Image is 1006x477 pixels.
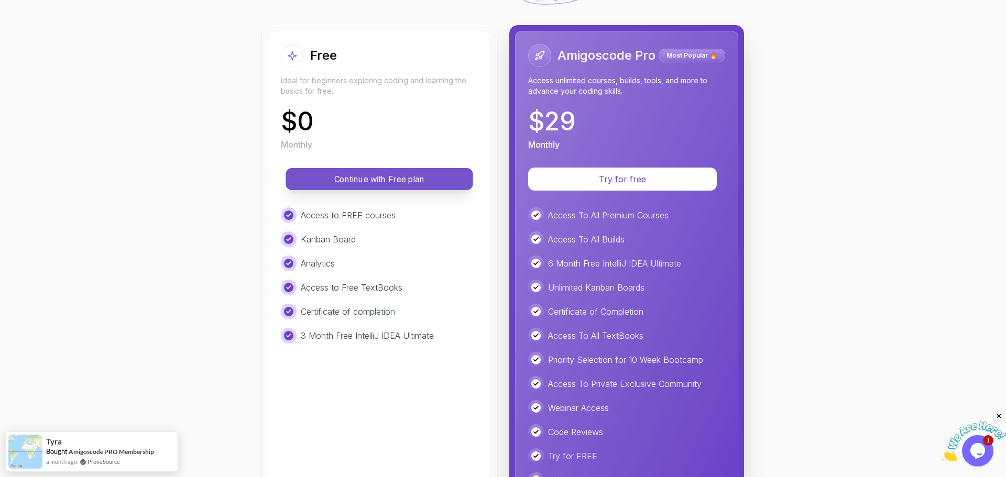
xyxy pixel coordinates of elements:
[281,75,478,96] p: Ideal for beginners exploring coding and learning the basics for free.
[8,435,42,469] img: provesource social proof notification image
[548,233,625,246] p: Access To All Builds
[281,138,312,151] p: Monthly
[548,402,609,414] p: Webinar Access
[548,209,669,221] p: Access To All Premium Courses
[69,448,154,456] a: Amigoscode PRO Membership
[548,378,702,390] p: Access To Private Exclusive Community
[528,75,725,96] p: Access unlimited courses, builds, tools, and more to advance your coding skills.
[301,329,434,342] p: 3 Month Free IntelliJ IDEA Ultimate
[541,173,704,185] p: Try for free
[548,353,703,366] p: Priority Selection for 10 Week Bootcamp
[528,168,717,191] button: Try for free
[46,437,62,446] span: Tyra
[548,329,643,342] p: Access To All TextBooks
[46,457,77,466] span: a month ago
[528,109,576,134] p: $ 29
[557,47,655,64] h2: Amigoscode Pro
[660,50,724,61] p: Most Popular 🔥
[548,305,643,318] p: Certificate of Completion
[301,209,396,221] p: Access to FREE courses
[301,233,356,246] p: Kanban Board
[528,138,560,151] p: Monthly
[548,426,603,438] p: Code Reviews
[548,257,681,270] p: 6 Month Free IntelliJ IDEA Ultimate
[88,457,120,466] a: ProveSource
[298,173,461,185] p: Continue with Free plan
[301,281,402,294] p: Access to Free TextBooks
[941,412,1006,461] iframe: chat widget
[301,305,395,318] p: Certificate of completion
[301,257,335,270] p: Analytics
[46,447,68,456] span: Bought
[548,450,597,462] p: Try for FREE
[286,168,473,190] button: Continue with Free plan
[548,281,644,294] p: Unlimited Kanban Boards
[310,47,337,64] h2: Free
[281,109,314,134] p: $ 0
